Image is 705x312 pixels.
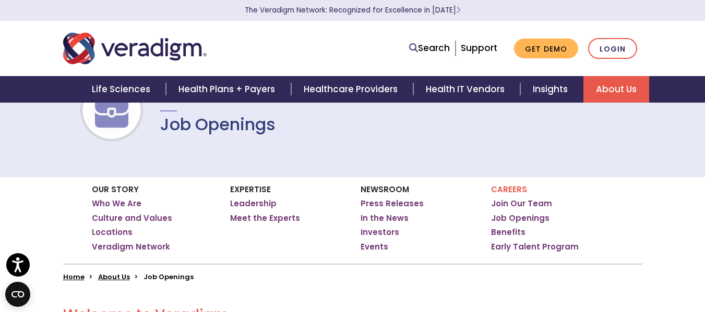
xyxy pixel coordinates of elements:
a: Home [63,272,85,282]
a: Benefits [491,227,525,238]
a: Healthcare Providers [291,76,413,103]
a: Early Talent Program [491,242,579,252]
a: Get Demo [514,39,578,59]
a: Join Our Team [491,198,552,209]
a: Support [461,42,497,54]
a: Search [409,41,450,55]
button: Open CMP widget [5,282,30,307]
span: Learn More [456,5,461,15]
a: Health Plans + Payers [166,76,291,103]
a: Life Sciences [79,76,166,103]
a: Investors [361,227,399,238]
a: About Us [98,272,130,282]
a: About Us [583,76,649,103]
a: Press Releases [361,198,424,209]
a: Events [361,242,388,252]
a: Leadership [230,198,277,209]
a: Who We Are [92,198,141,209]
a: Health IT Vendors [413,76,520,103]
h1: Job Openings [160,115,276,134]
a: Veradigm Network [92,242,170,252]
a: Meet the Experts [230,213,300,223]
a: In the News [361,213,409,223]
a: Locations [92,227,133,238]
img: Veradigm logo [63,31,207,66]
a: Culture and Values [92,213,172,223]
a: The Veradigm Network: Recognized for Excellence in [DATE]Learn More [245,5,461,15]
a: Job Openings [491,213,549,223]
a: Login [588,38,637,59]
a: Insights [520,76,583,103]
